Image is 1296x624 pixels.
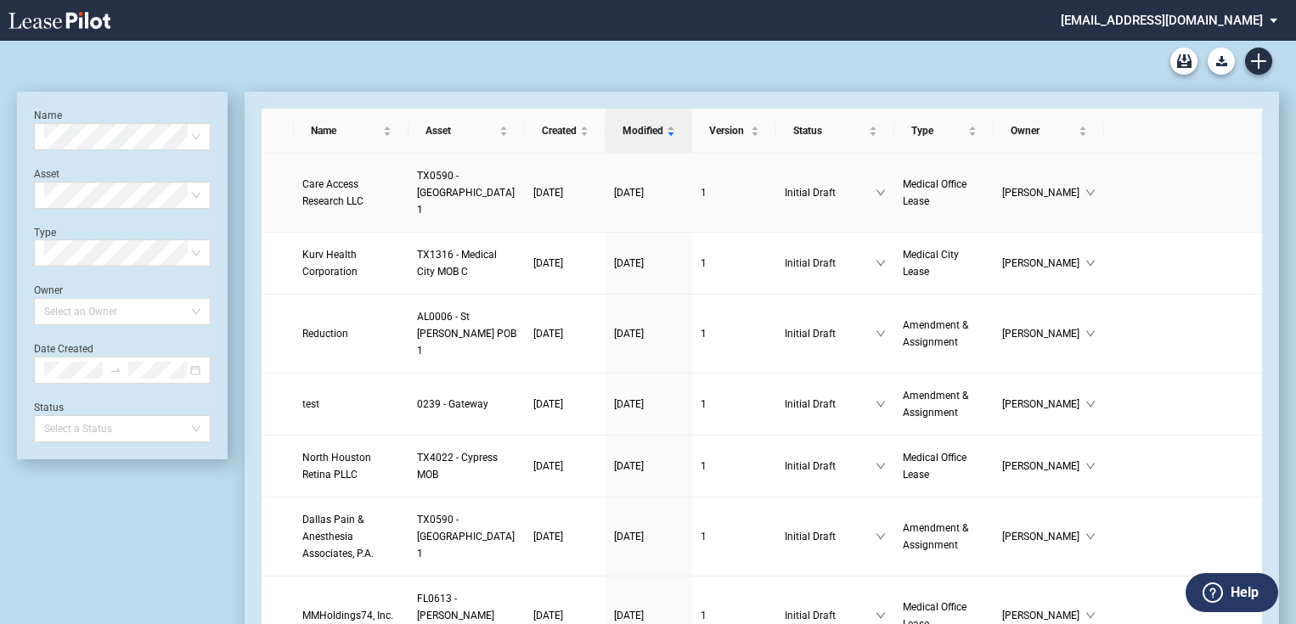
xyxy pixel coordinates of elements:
[701,531,707,542] span: 1
[701,458,768,475] a: 1
[525,109,606,154] th: Created
[701,528,768,545] a: 1
[614,257,644,269] span: [DATE]
[994,109,1104,154] th: Owner
[1085,329,1096,339] span: down
[302,325,400,342] a: Reduction
[533,257,563,269] span: [DATE]
[34,110,62,121] label: Name
[903,246,986,280] a: Medical City Lease
[614,184,684,201] a: [DATE]
[903,522,968,551] span: Amendment & Assignment
[1170,48,1197,75] a: Archive
[785,184,876,201] span: Initial Draft
[302,452,371,481] span: North Houston Retina PLLC
[417,246,516,280] a: TX1316 - Medical City MOB C
[302,396,400,413] a: test
[614,460,644,472] span: [DATE]
[903,178,966,207] span: Medical Office Lease
[417,170,515,216] span: TX0590 - Las Colinas 1
[614,328,644,340] span: [DATE]
[533,396,597,413] a: [DATE]
[614,325,684,342] a: [DATE]
[876,461,886,471] span: down
[302,249,358,278] span: Kurv Health Corporation
[311,122,380,139] span: Name
[876,610,886,621] span: down
[34,284,63,296] label: Owner
[1231,582,1259,604] label: Help
[417,308,516,359] a: AL0006 - St [PERSON_NAME] POB 1
[1002,528,1085,545] span: [PERSON_NAME]
[876,329,886,339] span: down
[1245,48,1272,75] a: Create new document
[533,458,597,475] a: [DATE]
[701,610,707,621] span: 1
[110,364,121,376] span: to
[614,528,684,545] a: [DATE]
[876,188,886,198] span: down
[533,607,597,624] a: [DATE]
[1085,188,1096,198] span: down
[417,167,516,218] a: TX0590 - [GEOGRAPHIC_DATA] 1
[903,449,986,483] a: Medical Office Lease
[614,396,684,413] a: [DATE]
[614,458,684,475] a: [DATE]
[793,122,865,139] span: Status
[911,122,966,139] span: Type
[903,249,959,278] span: Medical City Lease
[1011,122,1075,139] span: Owner
[302,178,363,207] span: Care Access Research LLC
[533,255,597,272] a: [DATE]
[34,343,93,355] label: Date Created
[701,325,768,342] a: 1
[701,396,768,413] a: 1
[606,109,692,154] th: Modified
[785,528,876,545] span: Initial Draft
[709,122,747,139] span: Version
[542,122,577,139] span: Created
[701,255,768,272] a: 1
[614,610,644,621] span: [DATE]
[417,249,497,278] span: TX1316 - Medical City MOB C
[417,511,516,562] a: TX0590 - [GEOGRAPHIC_DATA] 1
[417,514,515,559] span: TX0590 - Las Colinas 1
[903,176,986,210] a: Medical Office Lease
[302,398,319,410] span: test
[1186,573,1278,612] button: Help
[614,607,684,624] a: [DATE]
[1002,325,1085,342] span: [PERSON_NAME]
[533,531,563,542] span: [DATE]
[623,122,663,139] span: Modified
[533,610,563,621] span: [DATE]
[701,328,707,340] span: 1
[692,109,776,154] th: Version
[1208,48,1235,75] button: Download Blank Form
[302,328,348,340] span: Reduction
[785,396,876,413] span: Initial Draft
[785,325,876,342] span: Initial Draft
[785,458,876,475] span: Initial Draft
[1085,461,1096,471] span: down
[614,187,644,199] span: [DATE]
[701,398,707,410] span: 1
[417,398,488,410] span: 0239 - Gateway
[876,399,886,409] span: down
[1085,399,1096,409] span: down
[34,168,59,180] label: Asset
[533,528,597,545] a: [DATE]
[302,449,400,483] a: North Houston Retina PLLC
[1002,458,1085,475] span: [PERSON_NAME]
[302,607,400,624] a: MMHoldings74, Inc.
[776,109,894,154] th: Status
[302,246,400,280] a: Kurv Health Corporation
[785,607,876,624] span: Initial Draft
[1085,610,1096,621] span: down
[614,398,644,410] span: [DATE]
[533,460,563,472] span: [DATE]
[302,511,400,562] a: Dallas Pain & Anesthesia Associates, P.A.
[34,402,64,413] label: Status
[701,184,768,201] a: 1
[1085,531,1096,542] span: down
[876,531,886,542] span: down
